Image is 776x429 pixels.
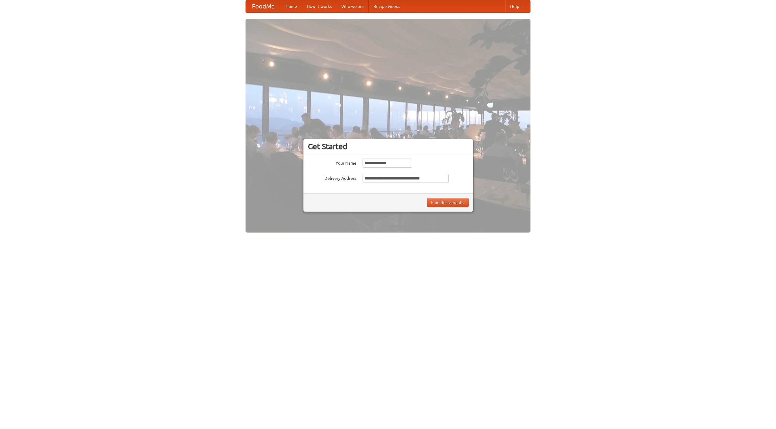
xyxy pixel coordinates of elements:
a: Recipe videos [369,0,405,12]
h3: Get Started [308,142,469,151]
button: Find Restaurants! [427,198,469,207]
a: FoodMe [246,0,281,12]
a: Home [281,0,302,12]
a: Help [505,0,524,12]
label: Delivery Address [308,174,356,181]
label: Your Name [308,159,356,166]
a: How it works [302,0,336,12]
a: Who we are [336,0,369,12]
